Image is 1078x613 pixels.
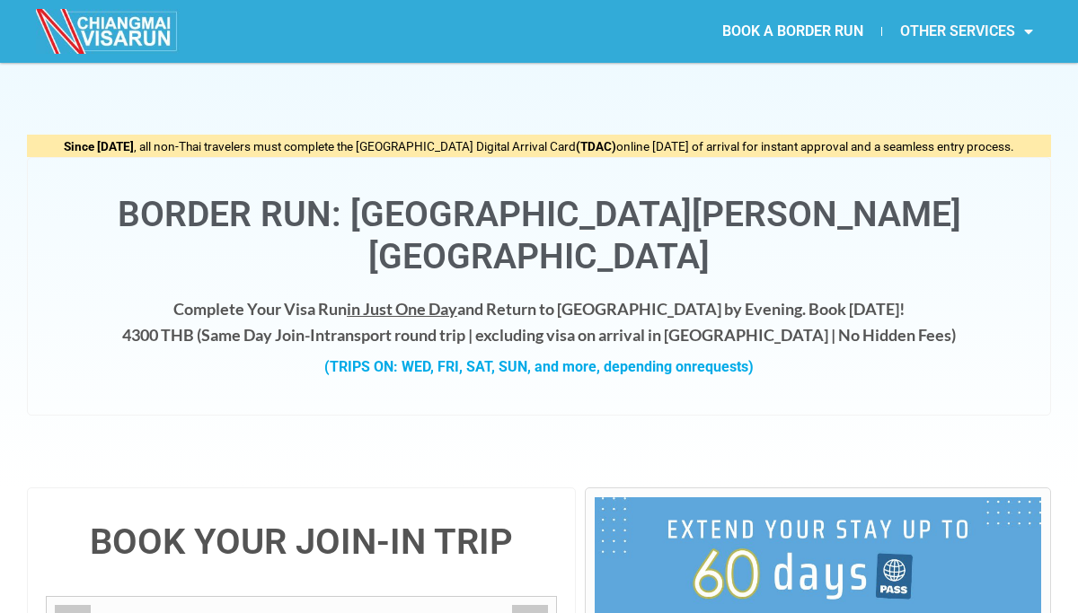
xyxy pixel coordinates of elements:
strong: (TRIPS ON: WED, FRI, SAT, SUN, and more, depending on [324,358,754,375]
strong: Same Day Join-In [201,325,324,345]
a: OTHER SERVICES [882,11,1051,52]
span: , all non-Thai travelers must complete the [GEOGRAPHIC_DATA] Digital Arrival Card online [DATE] o... [64,139,1014,153]
nav: Menu [539,11,1051,52]
h4: BOOK YOUR JOIN-IN TRIP [46,524,557,560]
strong: Since [DATE] [64,139,134,153]
a: BOOK A BORDER RUN [704,11,881,52]
span: in Just One Day [347,299,457,319]
strong: (TDAC) [576,139,616,153]
span: requests) [692,358,754,375]
h1: Border Run: [GEOGRAPHIC_DATA][PERSON_NAME][GEOGRAPHIC_DATA] [46,194,1032,278]
h4: Complete Your Visa Run and Return to [GEOGRAPHIC_DATA] by Evening. Book [DATE]! 4300 THB ( transp... [46,296,1032,348]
